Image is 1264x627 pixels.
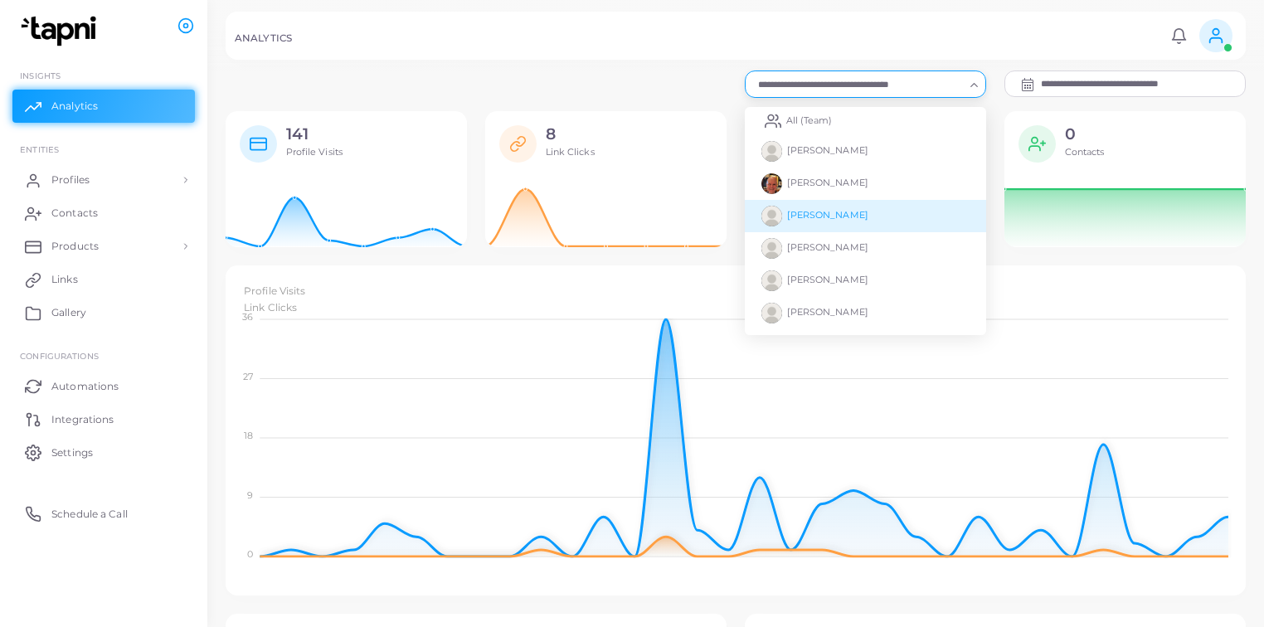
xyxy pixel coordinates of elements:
[761,141,782,162] img: avatar
[12,90,195,123] a: Analytics
[12,369,195,402] a: Automations
[15,16,107,46] img: logo
[235,32,292,44] h5: ANALYTICS
[546,146,595,158] span: Link Clicks
[51,379,119,394] span: Automations
[752,75,964,94] input: Search for option
[787,241,868,253] span: [PERSON_NAME]
[244,284,306,297] span: Profile Visits
[51,173,90,187] span: Profiles
[12,163,195,197] a: Profiles
[761,270,782,291] img: avatar
[761,238,782,259] img: avatar
[761,206,782,226] img: avatar
[761,173,782,194] img: avatar
[786,114,833,126] span: All (Team)
[247,549,253,561] tspan: 0
[787,177,868,188] span: [PERSON_NAME]
[787,274,868,285] span: [PERSON_NAME]
[12,296,195,329] a: Gallery
[787,306,868,318] span: [PERSON_NAME]
[12,435,195,469] a: Settings
[286,125,343,144] h2: 141
[745,70,986,97] div: Search for option
[51,445,93,460] span: Settings
[51,305,86,320] span: Gallery
[787,144,868,156] span: [PERSON_NAME]
[51,99,98,114] span: Analytics
[244,301,297,313] span: Link Clicks
[51,206,98,221] span: Contacts
[761,303,782,323] img: avatar
[1065,125,1105,144] h2: 0
[20,144,59,154] span: ENTITIES
[12,197,195,230] a: Contacts
[247,489,253,501] tspan: 9
[20,351,99,361] span: Configurations
[1065,146,1105,158] span: Contacts
[51,412,114,427] span: Integrations
[51,507,128,522] span: Schedule a Call
[12,230,195,263] a: Products
[546,125,595,144] h2: 8
[286,146,343,158] span: Profile Visits
[244,430,253,442] tspan: 18
[12,402,195,435] a: Integrations
[242,312,253,323] tspan: 36
[12,263,195,296] a: Links
[51,239,99,254] span: Products
[787,209,868,221] span: [PERSON_NAME]
[51,272,78,287] span: Links
[12,497,195,530] a: Schedule a Call
[243,371,253,382] tspan: 27
[20,70,61,80] span: INSIGHTS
